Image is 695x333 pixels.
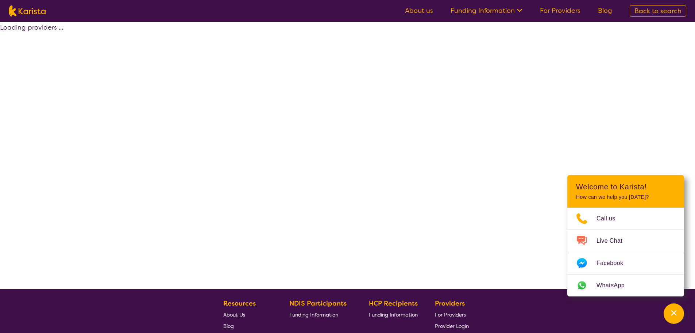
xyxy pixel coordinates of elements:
[223,320,272,332] a: Blog
[289,311,338,318] span: Funding Information
[576,182,675,191] h2: Welcome to Karista!
[435,309,469,320] a: For Providers
[451,6,522,15] a: Funding Information
[540,6,580,15] a: For Providers
[223,311,245,318] span: About Us
[567,275,684,296] a: Web link opens in a new tab.
[289,309,352,320] a: Funding Information
[576,194,675,200] p: How can we help you [DATE]?
[405,6,433,15] a: About us
[435,311,466,318] span: For Providers
[630,5,686,17] a: Back to search
[435,323,469,329] span: Provider Login
[598,6,612,15] a: Blog
[435,320,469,332] a: Provider Login
[289,299,347,308] b: NDIS Participants
[369,309,418,320] a: Funding Information
[435,299,465,308] b: Providers
[596,235,631,246] span: Live Chat
[9,5,46,16] img: Karista logo
[596,213,624,224] span: Call us
[567,175,684,296] div: Channel Menu
[223,309,272,320] a: About Us
[634,7,682,15] span: Back to search
[223,323,234,329] span: Blog
[567,208,684,296] ul: Choose channel
[369,311,418,318] span: Funding Information
[223,299,256,308] b: Resources
[596,280,633,291] span: WhatsApp
[596,258,632,269] span: Facebook
[369,299,418,308] b: HCP Recipients
[664,303,684,324] button: Channel Menu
